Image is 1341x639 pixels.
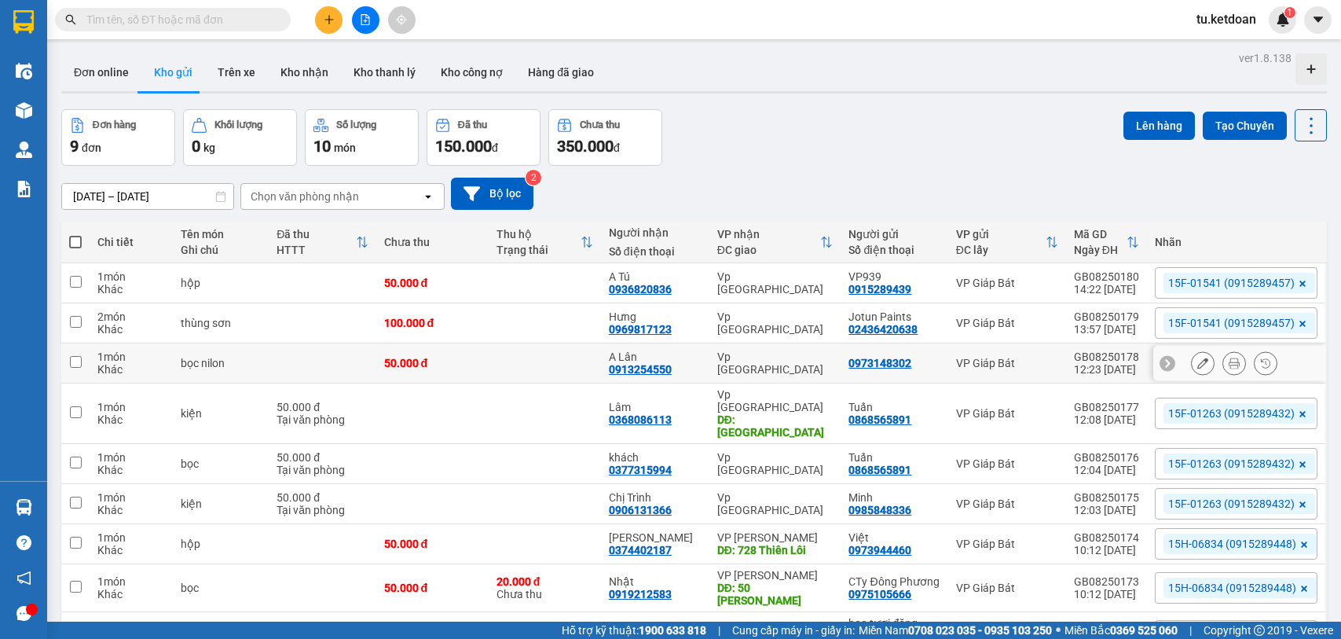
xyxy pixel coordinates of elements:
strong: 0369 525 060 [1110,624,1178,637]
span: search [65,14,76,25]
div: Chưa thu [580,119,620,130]
span: 15H-06834 (0915289448) [1168,581,1296,595]
div: 0368086113 [609,413,672,426]
div: 12:23 [DATE] [1074,363,1139,376]
span: 10 [313,137,331,156]
div: 0374402187 [609,544,672,556]
div: VP Giáp Bát [956,277,1058,289]
div: Đơn hàng [93,119,136,130]
button: Bộ lọc [451,178,533,210]
div: Tại văn phòng [277,413,368,426]
div: VP Giáp Bát [956,357,1058,369]
span: đơn [82,141,101,154]
div: VP Giáp Bát [956,407,1058,420]
div: 1 món [97,351,165,363]
div: HTTT [277,244,355,256]
img: warehouse-icon [16,102,32,119]
div: Vp [GEOGRAPHIC_DATA] [717,491,834,516]
div: 1 món [97,531,165,544]
img: solution-icon [16,181,32,197]
th: Toggle SortBy [1066,222,1147,263]
span: 0 [192,137,200,156]
span: đ [492,141,498,154]
span: 350.000 [557,137,614,156]
div: Mã GD [1074,228,1127,241]
div: Số lượng [336,119,376,130]
div: Vp [GEOGRAPHIC_DATA] [717,451,834,476]
div: Lâm [609,401,702,413]
div: Minh [848,491,940,504]
div: A Tú [609,270,702,283]
strong: 1900 633 818 [639,624,706,637]
div: Tại văn phòng [277,504,368,516]
div: Sửa đơn hàng [1191,351,1215,375]
div: Người gửi [848,228,940,241]
div: kiện [181,407,262,420]
div: 0973944460 [848,544,911,556]
div: Tạo kho hàng mới [1295,53,1327,85]
input: Select a date range. [62,184,233,209]
div: khách [609,451,702,464]
div: VP Giáp Bát [956,317,1058,329]
sup: 2 [526,170,541,185]
div: Khác [97,283,165,296]
span: món [334,141,356,154]
span: 150.000 [435,137,492,156]
div: 50.000 đ [384,277,481,289]
div: Quỳnh Anh [609,531,702,544]
div: Vp [GEOGRAPHIC_DATA] [717,270,834,296]
div: Khác [97,504,165,516]
div: Đã thu [277,228,355,241]
span: file-add [360,14,371,25]
div: Tuấn [848,401,940,413]
div: 0377315994 [609,464,672,476]
button: Đơn hàng9đơn [61,109,175,166]
span: 15F-01263 (0915289432) [1168,406,1295,420]
div: GB08250173 [1074,575,1139,588]
div: 02436420638 [848,323,918,336]
div: VP939 [848,270,940,283]
button: Số lượng10món [305,109,419,166]
div: Khác [97,544,165,556]
button: plus [315,6,343,34]
div: bọc [181,582,262,594]
span: 15H-06834 (0915289448) [1168,537,1296,551]
div: Vp [GEOGRAPHIC_DATA] [717,388,834,413]
span: ⚪️ [1056,627,1061,633]
div: 1 món [97,491,165,504]
div: 50.000 đ [384,538,481,550]
div: 14:22 [DATE] [1074,283,1139,296]
div: 1 món [97,270,165,283]
button: Kho nhận [268,53,341,91]
div: DĐ: 50 KIỀU SƠN [717,582,834,607]
span: 9 [70,137,79,156]
div: Khác [97,323,165,336]
strong: 0708 023 035 - 0935 103 250 [908,624,1052,637]
button: Đã thu150.000đ [427,109,540,166]
button: Kho thanh lý [341,53,428,91]
th: Toggle SortBy [269,222,376,263]
span: tu.ketdoan [1184,9,1269,29]
div: Số điện thoại [609,245,702,258]
div: A Lân [609,351,702,363]
div: VP [PERSON_NAME] [717,531,834,544]
div: Số điện thoại [848,244,940,256]
div: Tên món [181,228,262,241]
div: 2 món [97,310,165,323]
div: Khối lượng [214,119,262,130]
img: warehouse-icon [16,141,32,158]
button: Kho công nợ [428,53,515,91]
div: 13:57 [DATE] [1074,323,1139,336]
span: đ [614,141,620,154]
div: VP Giáp Bát [956,498,1058,510]
div: VP [PERSON_NAME] [717,569,834,582]
div: Đã thu [458,119,487,130]
div: GB08250174 [1074,531,1139,544]
div: 1 món [97,451,165,464]
span: 15F-01263 (0915289432) [1168,457,1295,471]
svg: open [422,190,434,203]
th: Toggle SortBy [948,222,1066,263]
div: 0915289439 [848,283,911,296]
div: 0973148302 [848,357,911,369]
div: 12:08 [DATE] [1074,413,1139,426]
